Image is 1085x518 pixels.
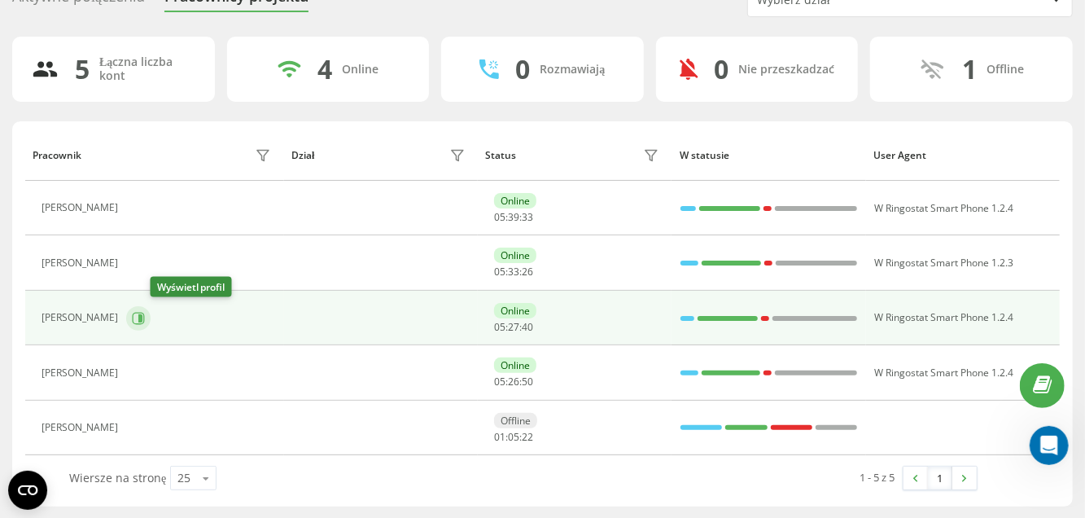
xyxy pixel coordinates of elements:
span: 05 [494,265,505,279]
img: Profile image for Valeriia [33,230,66,262]
div: 4 [317,54,332,85]
button: Wiadomości [108,331,217,397]
div: [PERSON_NAME] [42,422,122,433]
img: logo [33,31,142,56]
span: 50 [522,375,533,388]
span: 40 [522,320,533,334]
div: [PERSON_NAME] [42,367,122,379]
div: Status [485,150,516,161]
span: Wiersze na stronę [69,470,166,485]
img: Profile image for Yeva [236,26,269,59]
div: [PERSON_NAME] [42,257,122,269]
div: Online [342,63,378,77]
span: 05 [508,430,519,444]
span: Wiadomości [129,372,198,384]
div: Nie przeszkadzać [739,63,835,77]
div: Wyświetl profil [151,277,232,297]
div: : : [494,322,533,333]
div: [PERSON_NAME] [42,202,122,213]
span: W Ringostat Smart Phone 1.2.4 [875,201,1014,215]
span: 05 [494,320,505,334]
img: Profile image for Yuliia [205,26,238,59]
span: 27 [508,320,519,334]
p: Jak możemy pomóc? [33,143,293,171]
div: Pracownik [33,150,81,161]
span: Główna [30,372,78,384]
span: 39 [508,210,519,224]
span: 01 [494,430,505,444]
div: : : [494,376,533,388]
div: Zamknij [280,26,309,55]
div: Łączna liczba kont [99,55,195,83]
div: Wyślij do nas wiadomość [33,299,272,316]
div: Zazwyczaj odpowiadamy w niecałą minutę [33,316,272,350]
div: Offline [494,413,537,428]
div: Najnowsza wiadomość [33,205,292,222]
span: Ocen swoją rozmowę [72,230,194,244]
p: Witaj 👋 [33,116,293,143]
div: 0 [715,54,729,85]
div: Rozmawiają [540,63,605,77]
div: Offline [987,63,1024,77]
span: W Ringostat Smart Phone 1.2.3 [875,256,1014,270]
div: • 4 godz. temu [118,246,200,263]
div: Online [494,193,536,209]
span: 05 [494,375,505,388]
span: 33 [508,265,519,279]
button: Open CMP widget [8,471,47,510]
iframe: Intercom live chat [1030,426,1069,465]
span: W Ringostat Smart Phone 1.2.4 [875,310,1014,324]
div: 1 - 5 z 5 [860,469,895,485]
div: : : [494,212,533,223]
div: Wyślij do nas wiadomośćZazwyczaj odpowiadamy w niecałą minutę [16,285,309,364]
span: 26 [508,375,519,388]
div: 25 [177,470,190,486]
div: Online [494,248,536,263]
img: Profile image for Daria [174,26,207,59]
span: Pomoc [252,372,290,384]
div: 5 [75,54,90,85]
span: 05 [494,210,505,224]
div: 1 [962,54,977,85]
div: Online [494,358,536,373]
div: Online [494,303,536,318]
div: Profile image for ValeriiaOcen swoją rozmowęValeriia•4 godz. temu [17,216,308,276]
span: W Ringostat Smart Phone 1.2.4 [875,366,1014,380]
div: Dział [291,150,314,161]
div: Valeriia [72,246,115,263]
div: : : [494,432,533,443]
span: 22 [522,430,533,444]
div: User Agent [873,150,1052,161]
span: 33 [522,210,533,224]
a: 1 [928,467,952,489]
div: Najnowsza wiadomośćProfile image for ValeriiaOcen swoją rozmowęValeriia•4 godz. temu [16,191,309,277]
span: 26 [522,265,533,279]
div: W statusie [680,150,858,161]
div: 0 [515,54,530,85]
button: Pomoc [217,331,326,397]
div: [PERSON_NAME] [42,312,122,323]
div: : : [494,266,533,278]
